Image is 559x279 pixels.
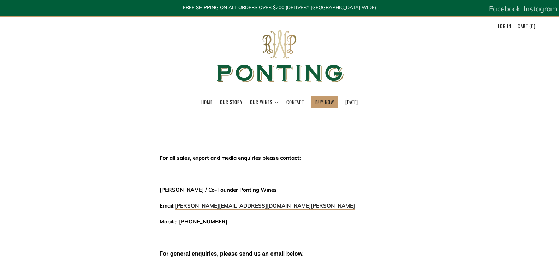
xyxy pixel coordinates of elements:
[286,96,304,107] a: Contact
[209,17,350,96] img: Ponting Wines
[315,96,334,107] a: BUY NOW
[220,96,243,107] a: Our Story
[345,96,358,107] a: [DATE]
[531,22,534,29] span: 0
[160,251,304,257] span: For general enquiries, please send us an email below.
[160,202,355,209] span: Email:
[250,96,279,107] a: Our Wines
[160,218,227,225] span: Mobile: [PHONE_NUMBER]
[524,4,557,13] span: Instagram
[489,2,520,16] a: Facebook
[518,20,535,31] a: Cart (0)
[160,155,301,161] span: For all sales, export and media enquiries please contact:
[175,202,355,210] a: [PERSON_NAME][EMAIL_ADDRESS][DOMAIN_NAME][PERSON_NAME]
[489,4,520,13] span: Facebook
[498,20,511,31] a: Log in
[201,96,213,107] a: Home
[160,186,277,193] span: [PERSON_NAME] / Co-Founder Ponting Wines
[524,2,557,16] a: Instagram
